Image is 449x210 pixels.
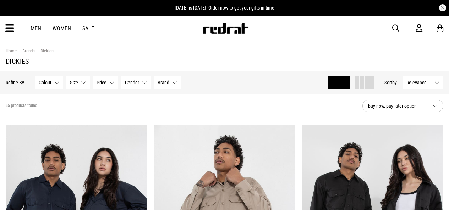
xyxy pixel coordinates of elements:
[368,102,427,110] span: buy now, pay later option
[6,103,37,109] span: 65 products found
[35,76,63,89] button: Colour
[403,76,443,89] button: Relevance
[121,76,151,89] button: Gender
[6,57,443,66] h1: Dickies
[175,5,274,11] span: [DATE] is [DATE]! Order now to get your gifts in time
[6,80,24,85] p: Refine By
[39,80,51,85] span: Colour
[97,80,106,85] span: Price
[82,25,94,32] a: Sale
[406,80,432,85] span: Relevance
[66,76,90,89] button: Size
[384,78,397,87] button: Sortby
[17,48,35,55] a: Brands
[392,80,397,85] span: by
[362,100,443,112] button: buy now, pay later option
[154,76,181,89] button: Brand
[53,25,71,32] a: Women
[158,80,169,85] span: Brand
[93,76,118,89] button: Price
[6,48,17,53] a: Home
[202,23,249,34] img: Redrat logo
[31,25,41,32] a: Men
[35,48,54,55] a: Dickies
[70,80,78,85] span: Size
[125,80,139,85] span: Gender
